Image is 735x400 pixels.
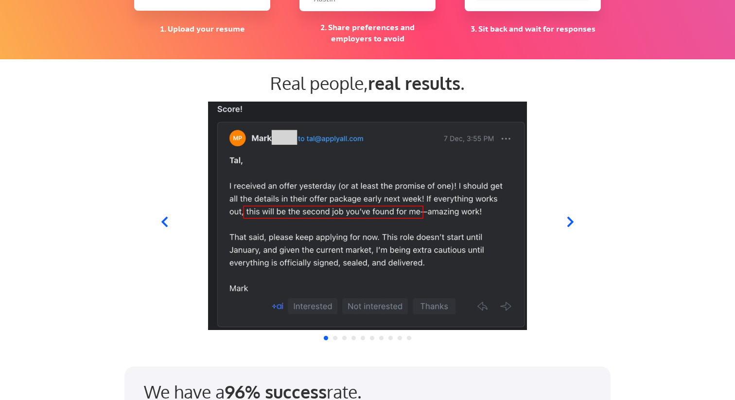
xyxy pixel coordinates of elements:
div: 3. Sit back and wait for responses [465,23,601,34]
strong: real results [368,72,460,94]
div: 1. Upload your resume [134,23,270,34]
div: Real people, . [134,72,601,93]
div: 2. Share preferences and employers to avoid [299,22,436,44]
